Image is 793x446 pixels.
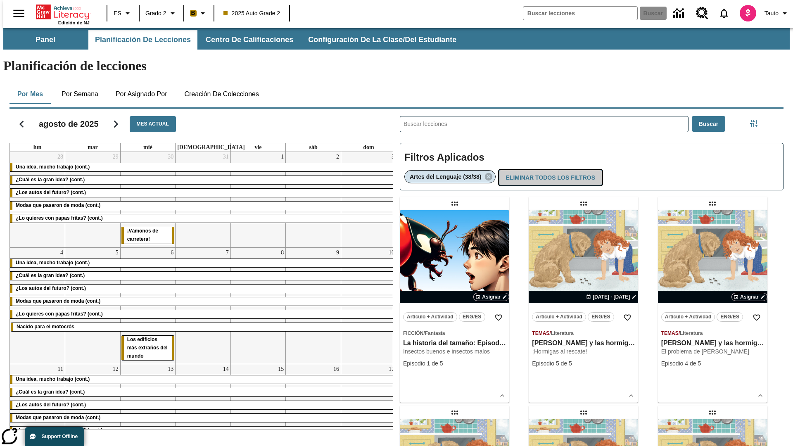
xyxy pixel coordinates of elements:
a: 14 de agosto de 2025 [221,364,230,374]
span: Support Offline [42,434,78,439]
div: Lección arrastrable: Elena y las hormigas cósmicas: Episodio 1 [706,406,719,419]
span: ¿Los autos del futuro? (cont.) [16,402,86,408]
span: Artículo + Actividad [407,313,453,321]
span: Artes del Lenguaje (38/38) [410,173,482,180]
span: Literatura [551,330,574,336]
td: 8 de agosto de 2025 [230,247,286,364]
div: ¿Los autos del futuro? (cont.) [10,189,396,197]
a: 7 de agosto de 2025 [224,248,230,258]
span: Modas que pasaron de moda (cont.) [16,202,100,208]
div: Subbarra de navegación [3,28,790,50]
div: lesson details [400,210,509,403]
span: ES [114,9,121,18]
div: Portada [36,3,90,25]
div: Lección arrastrable: La historia del tamaño: Episodio 1 [448,197,461,210]
span: Tauto [765,9,779,18]
span: Temas [532,330,549,336]
div: Una idea, mucho trabajo (cont.) [10,375,396,384]
div: lesson details [529,210,638,403]
div: Filtros Aplicados [400,143,784,191]
a: 31 de julio de 2025 [221,152,230,162]
button: Lenguaje: ES, Selecciona un idioma [110,6,136,21]
button: Seguir [105,114,126,135]
div: ¿Cuál es la gran idea? (cont.) [10,176,396,184]
span: Modas que pasaron de moda (cont.) [16,298,100,304]
span: Tema: Temas/Literatura [661,329,764,337]
span: ¿Cuál es la gran idea? (cont.) [16,273,85,278]
button: Grado: Grado 2, Elige un grado [142,6,181,21]
span: ENG/ES [463,313,481,321]
a: 28 de julio de 2025 [56,152,65,162]
a: sábado [307,143,319,152]
td: 30 de julio de 2025 [120,152,176,247]
img: avatar image [740,5,756,21]
h1: Planificación de lecciones [3,58,790,74]
div: Eliminar Artes del Lenguaje (38/38) el ítem seleccionado del filtro [404,170,496,183]
a: 11 de agosto de 2025 [56,364,65,374]
div: Los edificios más extraños del mundo [121,336,175,361]
span: Fantasía [425,330,445,336]
td: 29 de julio de 2025 [65,152,121,247]
button: Ver más [496,389,508,402]
span: B [191,8,195,18]
div: ¿Lo quieres con papas fritas? (cont.) [10,214,396,223]
span: ENG/ES [591,313,610,321]
a: 1 de agosto de 2025 [279,152,285,162]
a: 6 de agosto de 2025 [169,248,175,258]
button: Creación de colecciones [178,84,266,104]
span: ¡Vámonos de carretera! [127,228,158,242]
span: [DATE] - [DATE] [593,293,630,301]
a: 17 de agosto de 2025 [387,364,396,374]
a: 29 de julio de 2025 [111,152,120,162]
div: ¿Cuál es la gran idea? (cont.) [10,272,396,280]
span: ENG/ES [721,313,739,321]
span: / [549,330,551,336]
button: Por semana [55,84,105,104]
span: Nacido para el motocrós [17,324,74,330]
span: ¿Lo quieres con papas fritas? (cont.) [16,215,103,221]
h3: Elena y las hormigas cósmicas: Episodio 5 [532,339,635,348]
span: Edición de NJ [58,20,90,25]
h2: agosto de 2025 [39,119,99,129]
span: Literatura [680,330,703,336]
button: Por asignado por [109,84,174,104]
span: / [679,330,680,336]
div: Una idea, mucho trabajo (cont.) [10,163,396,171]
div: Lección arrastrable: Elena y las hormigas cósmicas: Episodio 4 [706,197,719,210]
span: Asignar [482,293,501,301]
span: ¿Los autos del futuro? (cont.) [16,285,86,291]
td: 3 de agosto de 2025 [341,152,396,247]
a: Portada [36,4,90,20]
button: Regresar [11,114,32,135]
a: Centro de información [668,2,691,25]
td: 7 de agosto de 2025 [176,247,231,364]
a: 4 de agosto de 2025 [59,248,65,258]
span: ¿Los autos del futuro? (cont.) [16,190,86,195]
div: ¿Lo quieres con papas fritas? (cont.) [10,427,396,435]
button: Añadir a mis Favoritas [749,310,764,325]
span: Los edificios más extraños del mundo [127,337,168,359]
td: 2 de agosto de 2025 [286,152,341,247]
a: Centro de recursos, Se abrirá en una pestaña nueva. [691,2,713,24]
a: 15 de agosto de 2025 [276,364,285,374]
button: Configuración de la clase/del estudiante [302,30,463,50]
span: Temas [661,330,679,336]
button: Centro de calificaciones [199,30,300,50]
div: ¿Los autos del futuro? (cont.) [10,285,396,293]
a: Notificaciones [713,2,735,24]
a: 10 de agosto de 2025 [387,248,396,258]
div: Lección arrastrable: Elena y las hormigas cósmicas: Episodio 2 [577,406,590,419]
span: / [423,330,425,336]
div: Episodio 1 de 5 [403,359,506,368]
button: Eliminar todos los filtros [499,170,602,186]
button: Asignar Elegir fechas [473,293,509,301]
td: 10 de agosto de 2025 [341,247,396,364]
div: ¿Los autos del futuro? (cont.) [10,401,396,409]
button: Perfil/Configuración [761,6,793,21]
button: ENG/ES [588,312,614,322]
div: Modas que pasaron de moda (cont.) [10,202,396,210]
button: Artículo + Actividad [403,312,457,322]
div: ¿Lo quieres con papas fritas? (cont.) [10,310,396,318]
a: domingo [361,143,375,152]
h3: Elena y las hormigas cósmicas: Episodio 4 [661,339,764,348]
